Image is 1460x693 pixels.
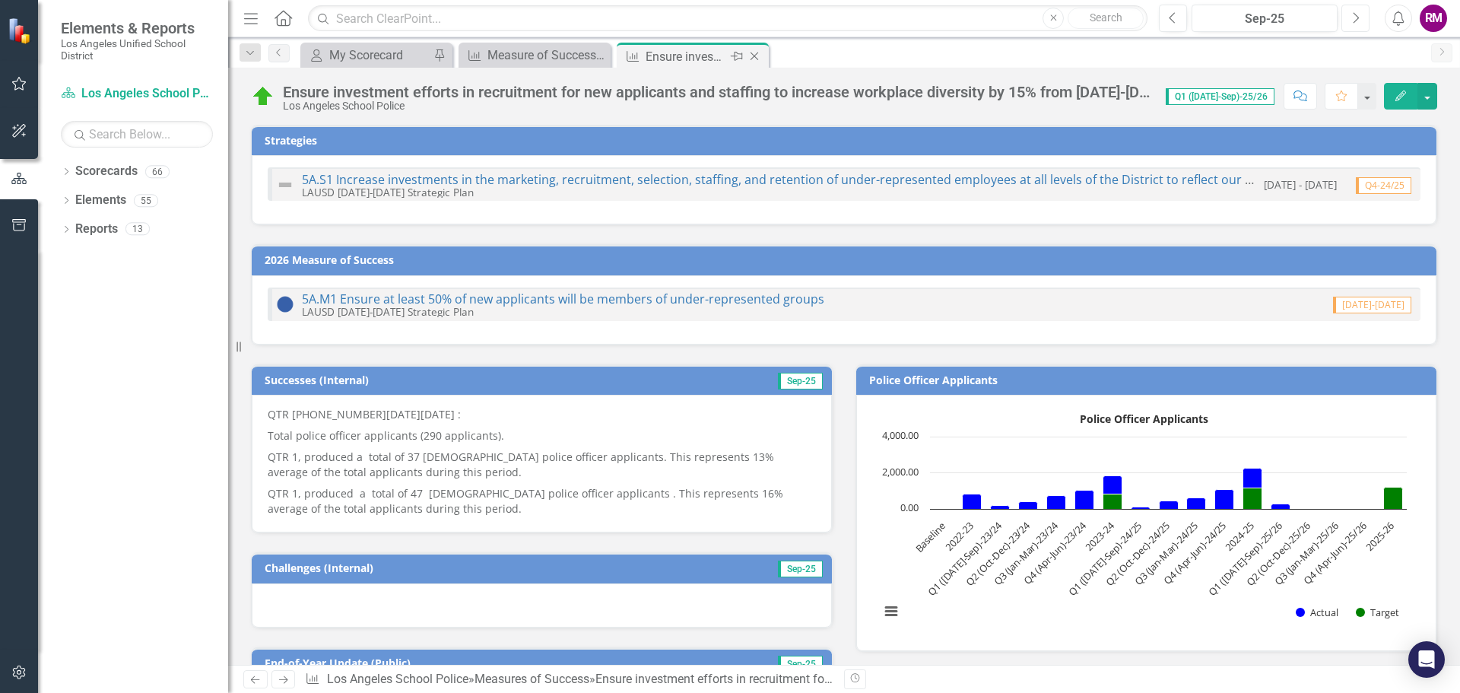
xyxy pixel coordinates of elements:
[265,562,657,574] h3: Challenges (Internal)
[251,84,275,109] img: On Track
[1223,519,1257,553] text: 2024-25
[646,47,727,66] div: Ensure investment efforts in recruitment for new applicants and staffing to increase workplace di...
[881,601,902,622] button: View chart menu, Police Officer Applicants
[912,519,948,555] text: Baseline
[1356,606,1400,619] button: Show Target
[75,192,126,209] a: Elements
[963,494,982,510] path: 2022-23, 810. Actual.
[302,185,474,199] small: LAUSD [DATE]-[DATE] Strategic Plan
[75,221,118,238] a: Reports
[942,519,976,553] text: 2022-23
[1271,519,1341,588] text: Q3 (Jan-Mar)-25/26
[1131,519,1201,588] text: Q3 (Jan-Mar)-24/25
[1205,519,1285,599] text: Q1 ([DATE]-Sep)-25/26
[61,37,213,62] small: Los Angeles Unified School District
[265,135,1429,146] h3: Strategies
[308,5,1147,32] input: Search ClearPoint...
[302,291,824,307] a: 5A.M1 Ensure at least 50% of new applicants will be members of under-represented groups
[778,561,823,577] span: Sep-25
[1192,5,1338,32] button: Sep-25
[283,100,1151,112] div: Los Angeles School Police
[1333,297,1411,313] span: [DATE]-[DATE]
[1420,5,1447,32] button: RM
[1197,10,1332,28] div: Sep-25
[1160,519,1229,587] text: Q4 (Apr-Jun)-24/25
[1090,11,1122,24] span: Search
[268,425,816,447] p: Total police officer applicants (290 applicants).
[125,223,150,236] div: 13
[882,465,919,478] text: 2,000.00
[145,165,170,178] div: 66
[1082,519,1117,554] text: 2023-24
[462,46,607,65] a: Measure of Success - Scorecard Report
[1243,519,1313,589] text: Q2 (Oct-Dec)-25/26
[302,171,1356,188] a: 5A.S1 Increase investments in the marketing, recruitment, selection, staffing, and retention of u...
[1408,641,1445,678] div: Open Intercom Messenger
[1103,476,1122,494] path: 2023-24, 1,019. Actual.
[1363,519,1397,553] text: 2025-26
[991,506,1010,510] path: Q1 (Jul-Sep)-23/24, 182. Actual.
[1296,606,1338,619] button: Show Actual
[1264,177,1337,192] small: [DATE] - [DATE]
[1160,501,1179,510] path: Q2 (Oct-Dec)-24/25, 436. Actual.
[327,672,468,686] a: Los Angeles School Police
[925,519,1005,599] text: Q1 ([DATE]-Sep)-23/24
[1215,490,1234,510] path: Q4 (Apr-Jun)-24/25, 1,088. Actual.
[944,487,1402,509] g: Target, bar series 2 of 2 with 17 bars.
[1020,519,1090,588] text: Q4 (Apr-Jun)-23/24
[1356,177,1411,194] span: Q4-24/25
[304,46,430,65] a: My Scorecard
[963,519,1033,590] text: Q2 (Oct-Dec)-23/24
[1301,519,1370,587] text: Q4 (Apr-Jun)-25/26
[61,85,213,103] a: Los Angeles School Police
[1131,507,1151,510] path: Q1 (Jul-Sep)-24/25, 125. Actual.
[595,672,1296,686] div: Ensure investment efforts in recruitment for new applicants and staffing to increase workplace di...
[134,194,158,207] div: 55
[61,19,213,37] span: Elements & Reports
[882,428,919,442] text: 4,000.00
[1103,519,1173,589] text: Q2 (Oct-Dec)-24/25
[1080,412,1208,426] text: Police Officer Applicants
[268,407,816,425] p: QTR [PHONE_NUMBER][DATE][DATE] :
[1166,88,1274,105] span: Q1 ([DATE]-Sep)-25/26
[869,374,1429,386] h3: Police Officer Applicants
[1065,519,1145,599] text: Q1 ([DATE]-Sep)-24/25
[265,254,1429,265] h3: 2026 Measure of Success
[1068,8,1144,29] button: Search
[1075,491,1094,510] path: Q4 (Apr-Jun)-23/24, 1,019. Actual.
[268,483,816,517] p: QTR 1, produced a total of 47 [DEMOGRAPHIC_DATA] police officer applicants . This represents 16% ...
[1384,488,1403,510] path: 2025-26, 1,215. Target.
[487,46,607,65] div: Measure of Success - Scorecard Report
[61,121,213,148] input: Search Below...
[1243,488,1262,510] path: 2024-25, 1,171. Target.
[900,501,919,514] text: 0.00
[778,656,823,672] span: Sep-25
[1103,494,1122,510] path: 2023-24, 830. Target.
[265,657,690,669] h3: End-of-Year Update (Public)
[1271,504,1290,510] path: Q1 (Jul-Sep)-25/26, 290. Actual.
[268,447,816,483] p: QTR 1, produced a total of 37 [DEMOGRAPHIC_DATA] police officer applicants. This represents 13% a...
[872,407,1414,635] svg: Interactive chart
[872,407,1420,635] div: Police Officer Applicants . Highcharts interactive chart.
[1047,496,1066,510] path: Q3 (Jan-Mar)-23/24, 721. Actual.
[474,672,589,686] a: Measures of Success
[75,163,138,180] a: Scorecards
[276,295,294,313] img: At or Above Plan
[276,176,294,194] img: Not Defined
[1019,502,1038,510] path: Q2 (Oct-Dec)-23/24, 391. Actual.
[265,374,652,386] h3: Successes (Internal)
[778,373,823,389] span: Sep-25
[8,17,34,44] img: ClearPoint Strategy
[305,671,833,688] div: » »
[329,46,430,65] div: My Scorecard
[991,519,1061,589] text: Q3 (Jan-Mar)-23/24
[1187,498,1206,510] path: Q3 (Jan-Mar)-24/25, 610. Actual.
[283,84,1151,100] div: Ensure investment efforts in recruitment for new applicants and staffing to increase workplace di...
[1243,469,1262,488] path: 2024-25, 1,088. Actual.
[302,304,474,319] small: LAUSD [DATE]-[DATE] Strategic Plan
